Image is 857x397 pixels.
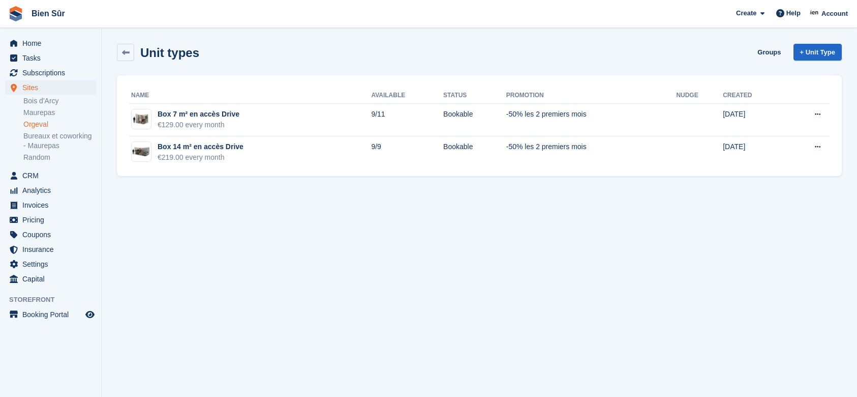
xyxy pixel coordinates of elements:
[371,136,443,168] td: 9/9
[371,104,443,136] td: 9/11
[158,152,243,163] div: €219.00 every month
[506,136,677,168] td: -50% les 2 premiers mois
[22,66,83,80] span: Subscriptions
[5,228,96,242] a: menu
[22,307,83,322] span: Booking Portal
[810,8,820,18] img: Asmaa Habri
[5,66,96,80] a: menu
[5,168,96,183] a: menu
[5,213,96,227] a: menu
[5,242,96,257] a: menu
[506,104,677,136] td: -50% les 2 premiers mois
[753,44,785,61] a: Groups
[22,168,83,183] span: CRM
[22,51,83,65] span: Tasks
[140,46,199,60] h2: Unit types
[5,36,96,50] a: menu
[723,136,784,168] td: [DATE]
[23,96,96,106] a: Bois d'Arcy
[129,88,371,104] th: Name
[23,131,96,151] a: Bureaux et coworking - Maurepas
[443,136,506,168] td: Bookable
[9,295,101,305] span: Storefront
[22,198,83,212] span: Invoices
[723,104,784,136] td: [DATE]
[22,213,83,227] span: Pricing
[371,88,443,104] th: Available
[22,228,83,242] span: Coupons
[22,257,83,271] span: Settings
[158,141,243,152] div: Box 14 m² en accès Drive
[22,183,83,197] span: Analytics
[22,36,83,50] span: Home
[443,88,506,104] th: Status
[5,183,96,197] a: menu
[22,242,83,257] span: Insurance
[5,272,96,286] a: menu
[5,80,96,95] a: menu
[158,120,239,130] div: €129.00 every month
[84,308,96,321] a: Preview store
[5,51,96,65] a: menu
[8,6,23,21] img: stora-icon-8386f47178a22dfd0bd8f6a31ec36ba5ce8667c1dd55bd0f319d3a0aa187defe.svg
[5,198,96,212] a: menu
[443,104,506,136] td: Bookable
[786,8,801,18] span: Help
[158,109,239,120] div: Box 7 m² en accès Drive
[676,88,723,104] th: Nudge
[736,8,756,18] span: Create
[5,257,96,271] a: menu
[22,80,83,95] span: Sites
[23,120,96,129] a: Orgeval
[27,5,69,22] a: Bien Sûr
[23,153,96,162] a: Random
[22,272,83,286] span: Capital
[132,144,151,159] img: box-14m2.jpg
[132,112,151,127] img: box-7m2.jpg
[821,9,848,19] span: Account
[23,108,96,118] a: Maurepas
[5,307,96,322] a: menu
[506,88,677,104] th: Promotion
[723,88,784,104] th: Created
[793,44,842,61] a: + Unit Type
